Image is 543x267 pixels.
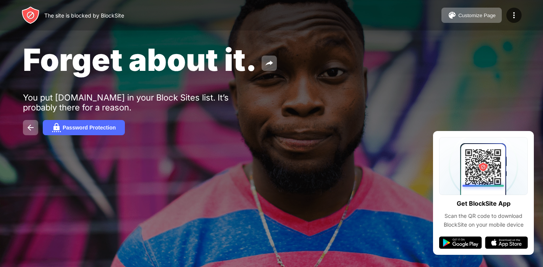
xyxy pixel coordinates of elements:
[43,120,125,135] button: Password Protection
[485,237,528,249] img: app-store.svg
[439,212,528,229] div: Scan the QR code to download BlockSite on your mobile device
[457,198,511,209] div: Get BlockSite App
[44,12,124,19] div: The site is blocked by BlockSite
[441,8,502,23] button: Customize Page
[21,6,40,24] img: header-logo.svg
[509,11,519,20] img: menu-icon.svg
[458,13,496,18] div: Customize Page
[63,125,116,131] div: Password Protection
[26,123,35,132] img: back.svg
[23,93,259,112] div: You put [DOMAIN_NAME] in your Block Sites list. It’s probably there for a reason.
[439,237,482,249] img: google-play.svg
[23,41,257,78] span: Forget about it.
[265,59,274,68] img: share.svg
[52,123,61,132] img: password.svg
[448,11,457,20] img: pallet.svg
